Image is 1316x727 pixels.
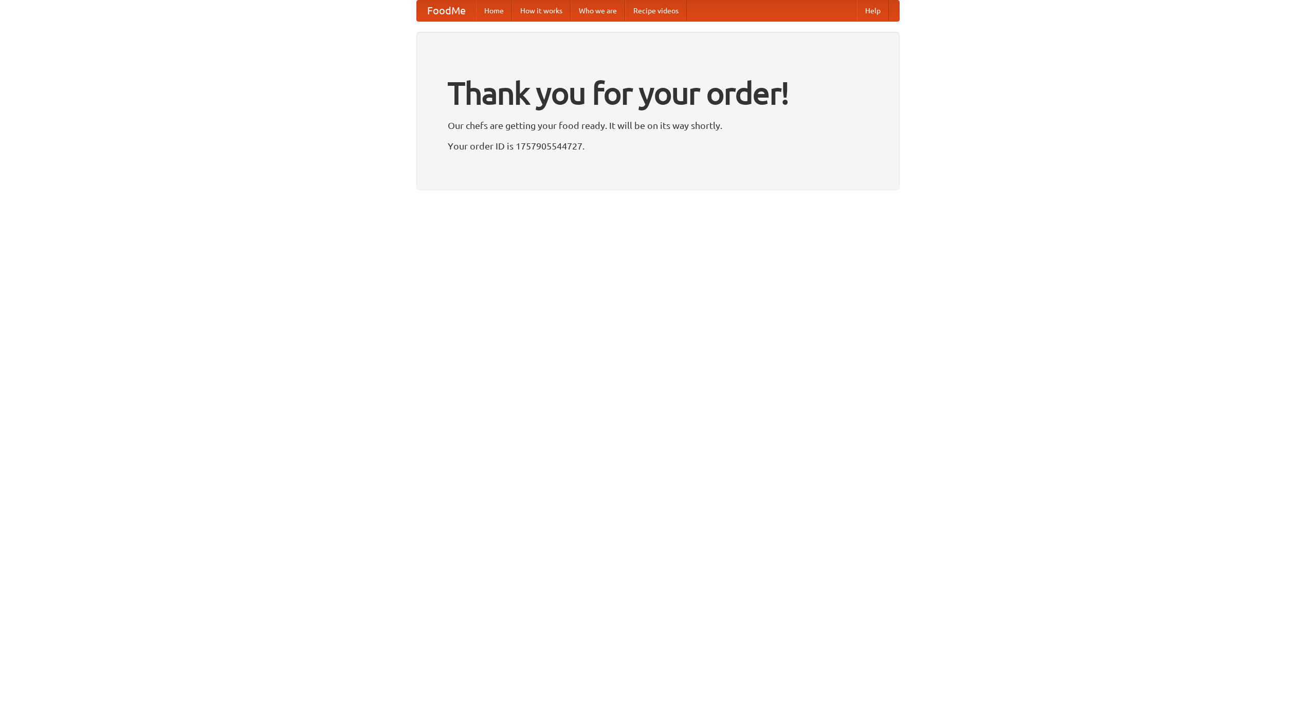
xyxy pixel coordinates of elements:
a: Help [857,1,889,21]
p: Our chefs are getting your food ready. It will be on its way shortly. [448,118,868,133]
a: How it works [512,1,571,21]
h1: Thank you for your order! [448,68,868,118]
p: Your order ID is 1757905544727. [448,138,868,154]
a: Home [476,1,512,21]
a: FoodMe [417,1,476,21]
a: Who we are [571,1,625,21]
a: Recipe videos [625,1,687,21]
